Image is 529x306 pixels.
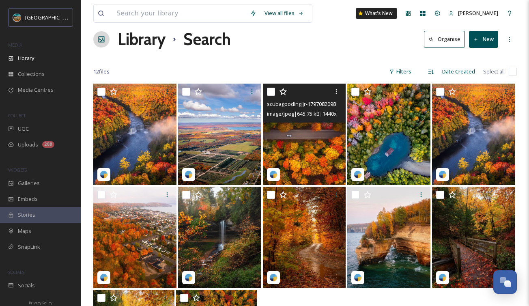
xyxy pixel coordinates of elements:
img: scubagooding.jr-2322810.heic [93,84,176,185]
button: New [469,31,498,47]
img: scubagooding.jr-18052156444759139.heic [347,84,430,185]
span: UGC [18,125,29,133]
span: [GEOGRAPHIC_DATA][US_STATE] [25,13,104,21]
button: Organise [424,31,465,47]
span: Collections [18,70,45,78]
img: snapsea-logo.png [185,274,193,282]
span: COLLECT [8,112,26,119]
img: snapsea-logo.png [269,170,277,179]
img: scubagooding.jr_18062364130715094.jpg [263,187,346,288]
span: Stories [18,211,35,219]
div: Date Created [438,64,479,80]
span: image/jpeg | 645.75 kB | 1440 x 1800 [267,110,348,117]
span: WIDGETS [8,167,27,173]
div: 288 [42,141,54,148]
a: View all files [260,5,308,21]
div: Filters [385,64,415,80]
span: Media Centres [18,86,54,94]
span: Maps [18,227,31,235]
img: snapsea-logo.png [439,170,447,179]
a: What's New [356,8,397,19]
img: scubagooding.jr_18062364130715094.jpg [432,187,515,288]
span: Socials [18,282,35,289]
span: MEDIA [8,42,22,48]
span: SnapLink [18,243,40,251]
img: snapsea-logo.png [100,274,108,282]
img: Snapsea%20Profile.jpg [13,13,21,22]
img: snapsea-logo.png [354,274,362,282]
img: scubagooding.jr-17970820988659337.heic [263,84,346,185]
span: [PERSON_NAME] [458,9,498,17]
span: SOCIALS [8,269,24,275]
span: Library [18,54,34,62]
span: Privacy Policy [29,300,52,306]
a: [PERSON_NAME] [445,5,502,21]
span: Galleries [18,179,40,187]
img: scubagooding.jr-17883087831117153.heic [432,84,515,185]
h1: Search [183,27,231,52]
a: Organise [424,31,469,47]
img: scubagooding.jr_18062364130715094.jpg [178,187,261,288]
img: snapsea-logo.png [439,274,447,282]
img: snapsea-logo.png [100,170,108,179]
span: Select all [483,68,505,75]
span: Embeds [18,195,38,203]
img: snapsea-logo.png [354,170,362,179]
img: scubagooding.jr_18062364130715094.jpg [93,187,176,288]
img: scubagooding.jr_18062364130715094.jpg [347,187,430,288]
span: 12 file s [93,68,110,75]
img: snapsea-logo.png [269,274,277,282]
a: Library [118,27,166,52]
button: Open Chat [493,270,517,294]
span: Uploads [18,141,38,149]
img: snapsea-logo.png [185,170,193,179]
input: Search your library [112,4,246,22]
span: scubagooding.jr-17970820988659337.heic [267,100,367,108]
img: scubagooding.jr-17855731329295923.heic [178,84,261,185]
